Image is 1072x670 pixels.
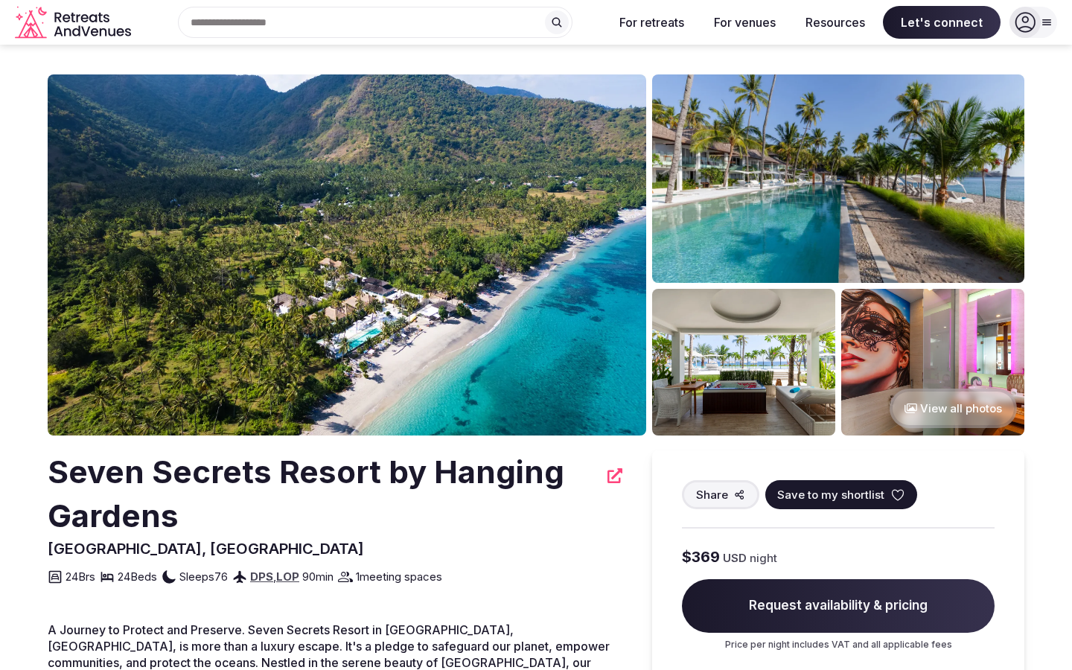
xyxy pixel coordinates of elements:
[750,550,777,566] span: night
[48,74,646,435] img: Venue cover photo
[883,6,1001,39] span: Let's connect
[702,6,788,39] button: For venues
[723,550,747,566] span: USD
[652,289,835,435] img: Venue gallery photo
[682,546,720,567] span: $369
[250,569,273,584] a: DPS
[66,569,95,584] span: 24 Brs
[607,6,696,39] button: For retreats
[179,569,228,584] span: Sleeps 76
[250,569,299,584] div: ,
[682,579,995,633] span: Request availability & pricing
[777,487,884,502] span: Save to my shortlist
[682,639,995,651] p: Price per night includes VAT and all applicable fees
[48,540,364,558] span: [GEOGRAPHIC_DATA], [GEOGRAPHIC_DATA]
[765,480,917,509] button: Save to my shortlist
[890,389,1017,428] button: View all photos
[15,6,134,39] a: Visit the homepage
[841,289,1024,435] img: Venue gallery photo
[118,569,157,584] span: 24 Beds
[48,450,599,538] h2: Seven Secrets Resort by Hanging Gardens
[794,6,877,39] button: Resources
[302,569,334,584] span: 90 min
[15,6,134,39] svg: Retreats and Venues company logo
[696,487,728,502] span: Share
[652,74,1024,283] img: Venue gallery photo
[276,569,299,584] a: LOP
[356,569,442,584] span: 1 meeting spaces
[682,480,759,509] button: Share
